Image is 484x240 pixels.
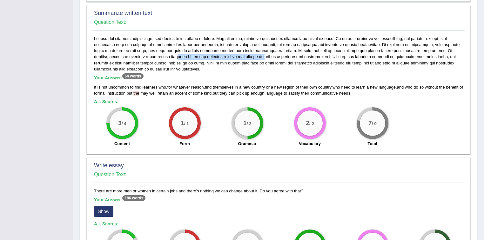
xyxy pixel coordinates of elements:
b: Your Answer: [94,75,144,80]
span: of [188,91,192,96]
span: can [229,91,235,96]
span: or [266,85,270,90]
span: the [439,85,445,90]
span: accent [175,91,187,96]
span: to [352,85,355,90]
span: need [341,85,350,90]
span: formal [94,91,105,96]
span: to [284,91,287,96]
span: new [243,85,250,90]
span: and [397,85,404,90]
span: their [300,85,308,90]
big: 1 [181,120,184,127]
label: Vocabulary [299,141,321,147]
h4: Question Text: [94,172,463,177]
span: of [460,85,463,90]
span: an [169,91,173,96]
span: who [405,85,413,90]
span: for [167,85,172,90]
label: Grammar [238,141,257,147]
span: reason [191,85,204,90]
span: so [419,85,424,90]
span: It [94,85,96,90]
span: Did you mean “they”, “that” or “there”? [133,91,139,96]
b: A.I. Scores: [94,99,118,104]
span: who [158,85,166,90]
small: / 9 [372,122,376,126]
sup: 64 words [122,73,143,79]
span: whatever [173,85,190,90]
small: / 1 [184,122,189,126]
span: new [370,85,378,90]
span: country [251,85,265,90]
span: to [130,85,134,90]
sup: 186 words [122,195,145,201]
span: well [149,91,156,96]
span: is [97,85,100,90]
span: retain [158,91,168,96]
span: who [333,85,340,90]
span: but [213,91,218,96]
small: / 4 [121,122,126,126]
span: learn [356,85,366,90]
h2: Summarize written text [94,10,463,17]
span: communicative [310,91,338,96]
span: country [318,85,332,90]
span: some [193,91,203,96]
span: a [271,85,273,90]
big: 2 [306,120,309,127]
span: of [296,85,299,90]
span: in [235,85,238,90]
big: 3 [118,120,122,127]
div: Lo ipsu dol sitametc adipiscinge, sed doeius te inc utlabo etdolore. Mag ali enima, minim ve quis... [92,36,465,150]
span: but [127,91,132,96]
small: / 2 [309,122,314,126]
b: Your Answer: [94,197,145,202]
span: their [301,91,309,96]
div: , , , , , , . [94,84,463,96]
span: a [239,85,241,90]
span: benefit [446,85,458,90]
span: learners [143,85,158,90]
button: Show [94,206,113,217]
h2: Write essay [94,163,463,169]
span: instruction [107,91,125,96]
span: new [274,85,282,90]
span: kind [204,91,212,96]
label: Content [114,141,130,147]
h4: Question Text: [94,19,463,25]
span: language [379,85,396,90]
span: region [283,85,294,90]
span: may [140,91,148,96]
b: A.I. Scores: [94,221,118,226]
span: language [266,91,283,96]
span: find [205,85,212,90]
span: uncommon [109,85,129,90]
label: Total [367,141,377,147]
span: they [220,91,228,96]
big: 1 [243,120,247,127]
span: without [425,85,438,90]
span: needs [339,91,350,96]
span: a [366,85,369,90]
span: find [135,85,141,90]
span: satisfy [288,91,300,96]
span: enough [251,91,264,96]
small: / 2 [246,122,251,126]
span: not [102,85,107,90]
span: do [413,85,418,90]
big: 7 [368,120,372,127]
span: up [245,91,249,96]
span: own [309,85,317,90]
span: pick [236,91,244,96]
span: themselves [213,85,234,90]
label: Form [179,141,190,147]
